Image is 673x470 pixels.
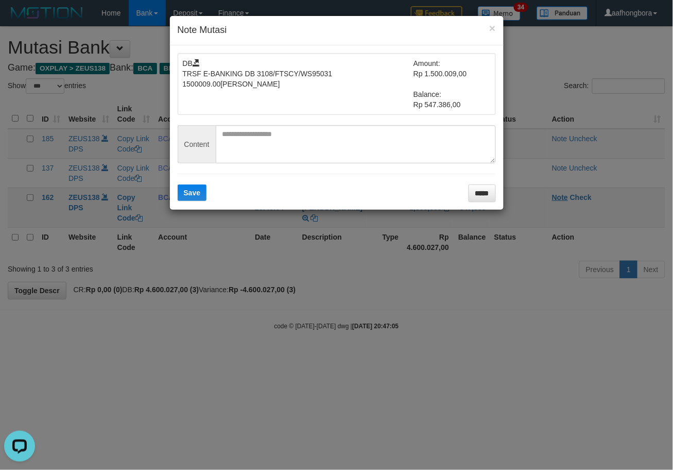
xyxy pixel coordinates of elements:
td: Amount: Rp 1.500.009,00 Balance: Rp 547.386,00 [413,58,491,110]
button: Save [178,184,207,201]
button: Open LiveChat chat widget [4,4,35,35]
span: Content [178,125,216,163]
h4: Note Mutasi [178,24,496,37]
button: × [489,23,495,33]
td: DB TRSF E-BANKING DB 3108/FTSCY/WS95031 1500009.00[PERSON_NAME] [183,58,414,110]
span: Save [184,189,201,197]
